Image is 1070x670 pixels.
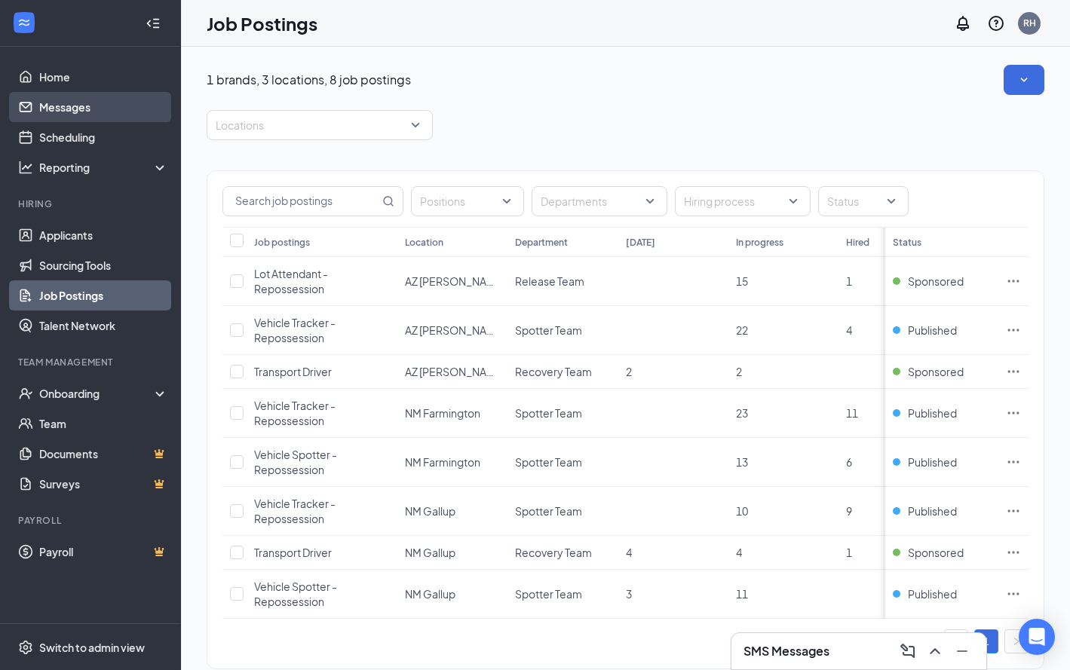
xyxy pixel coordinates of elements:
[254,497,336,525] span: Vehicle Tracker - Repossession
[974,629,998,653] li: 1
[846,274,852,288] span: 1
[515,546,592,559] span: Recovery Team
[846,504,852,518] span: 9
[1012,637,1021,646] span: right
[18,514,165,527] div: Payroll
[397,487,507,536] td: NM Gallup
[254,316,336,344] span: Vehicle Tracker - Repossession
[39,160,169,175] div: Reporting
[899,642,917,660] svg: ComposeMessage
[39,280,168,311] a: Job Postings
[223,187,379,216] input: Search job postings
[885,227,998,257] th: Status
[736,587,748,601] span: 11
[953,642,971,660] svg: Minimize
[515,236,568,249] div: Department
[515,406,582,420] span: Spotter Team
[39,250,168,280] a: Sourcing Tools
[1006,503,1021,519] svg: Ellipses
[1006,586,1021,601] svg: Ellipses
[846,455,852,469] span: 6
[908,274,964,289] span: Sponsored
[839,227,949,257] th: Hired
[254,546,332,559] span: Transport Driver
[1016,72,1032,87] svg: SmallChevronDown
[405,323,505,337] span: AZ [PERSON_NAME]
[405,406,480,420] span: NM Farmington
[1006,405,1021,421] svg: Ellipses
[39,92,168,122] a: Messages
[515,504,582,518] span: Spotter Team
[736,546,742,559] span: 4
[1004,629,1029,653] button: right
[507,257,618,306] td: Release Team
[736,323,748,337] span: 22
[405,546,455,559] span: NM Gallup
[736,406,748,420] span: 23
[405,455,480,469] span: NM Farmington
[618,227,728,257] th: [DATE]
[507,438,618,487] td: Spotter Team
[17,15,32,30] svg: WorkstreamLogo
[1004,65,1044,95] button: SmallChevronDown
[908,586,957,601] span: Published
[507,487,618,536] td: Spotter Team
[908,323,957,338] span: Published
[405,274,505,288] span: AZ [PERSON_NAME]
[507,389,618,438] td: Spotter Team
[397,570,507,619] td: NM Gallup
[146,16,161,31] svg: Collapse
[18,356,165,369] div: Team Management
[1023,17,1036,29] div: RH
[39,386,155,401] div: Onboarding
[1019,619,1055,655] div: Open Intercom Messenger
[397,536,507,570] td: NM Gallup
[254,236,310,249] div: Job postings
[1006,454,1021,470] svg: Ellipses
[626,587,632,601] span: 3
[507,306,618,355] td: Spotter Team
[926,642,944,660] svg: ChevronUp
[626,365,632,378] span: 2
[18,197,165,210] div: Hiring
[896,639,920,663] button: ComposeMessage
[397,355,507,389] td: AZ Holbrook
[254,448,337,476] span: Vehicle Spotter - Repossession
[987,14,1005,32] svg: QuestionInfo
[507,536,618,570] td: Recovery Team
[507,570,618,619] td: Spotter Team
[908,405,957,421] span: Published
[397,306,507,355] td: AZ Holbrook
[507,355,618,389] td: Recovery Team
[18,160,33,175] svg: Analysis
[254,580,337,608] span: Vehicle Spotter - Repossession
[846,406,858,420] span: 11
[39,537,168,567] a: PayrollCrown
[207,72,411,88] p: 1 brands, 3 locations, 8 job postings
[39,439,168,469] a: DocumentsCrown
[405,587,455,601] span: NM Gallup
[908,503,957,519] span: Published
[515,274,584,288] span: Release Team
[397,257,507,306] td: AZ Holbrook
[515,455,582,469] span: Spotter Team
[944,629,968,653] button: left
[39,122,168,152] a: Scheduling
[397,389,507,438] td: NM Farmington
[908,545,964,560] span: Sponsored
[923,639,947,663] button: ChevronUp
[908,454,957,470] span: Published
[975,630,998,653] a: 1
[1006,364,1021,379] svg: Ellipses
[515,587,582,601] span: Spotter Team
[39,469,168,499] a: SurveysCrown
[950,639,974,663] button: Minimize
[954,14,972,32] svg: Notifications
[1006,274,1021,289] svg: Ellipses
[1006,323,1021,338] svg: Ellipses
[397,438,507,487] td: NM Farmington
[846,546,852,559] span: 1
[728,227,839,257] th: In progress
[944,629,968,653] li: Previous Page
[515,365,592,378] span: Recovery Team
